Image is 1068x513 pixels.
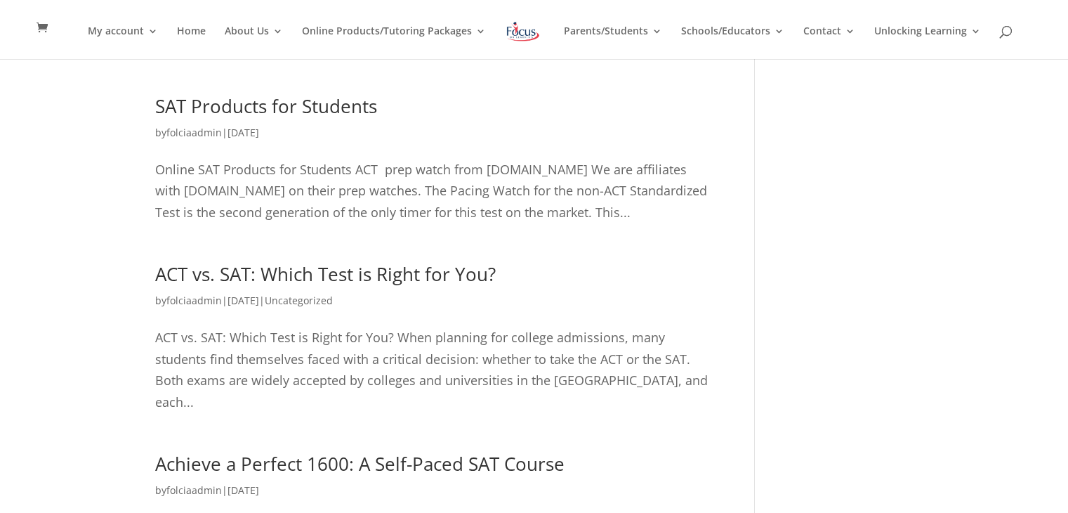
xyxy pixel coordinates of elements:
a: Parents/Students [564,26,662,59]
a: Online Products/Tutoring Packages [302,26,486,59]
a: folciaadmin [166,126,222,139]
a: folciaadmin [166,483,222,497]
a: SAT Products for Students [155,93,377,119]
p: by | [155,480,713,512]
img: Focus on Learning [505,19,541,44]
a: Schools/Educators [681,26,784,59]
span: [DATE] [228,483,259,497]
span: [DATE] [228,126,259,139]
a: ACT vs. SAT: Which Test is Right for You? [155,261,496,287]
a: Home [177,26,206,59]
article: ACT vs. SAT: Which Test is Right for You? When planning for college admissions, many students fin... [155,265,713,413]
span: [DATE] [228,294,259,307]
a: About Us [225,26,283,59]
article: Online SAT Products for Students ACT prep watch from [DOMAIN_NAME] We are affiliates with [DOMAIN... [155,97,713,223]
a: Contact [803,26,855,59]
a: My account [88,26,158,59]
a: Unlocking Learning [874,26,981,59]
p: by | [155,122,713,155]
a: Achieve a Perfect 1600: A Self-Paced SAT Course [155,451,565,476]
a: folciaadmin [166,294,222,307]
a: Uncategorized [265,294,333,307]
p: by | | [155,290,713,323]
